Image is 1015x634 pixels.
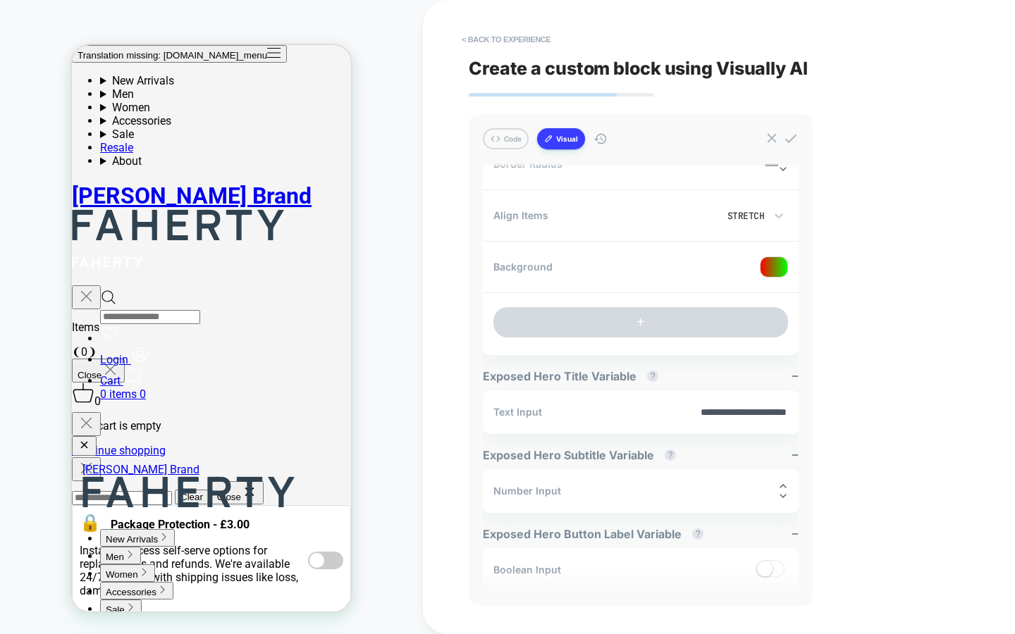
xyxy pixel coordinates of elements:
span: Border Radius [493,158,562,170]
button: ? [665,449,676,461]
span: Create a custom block using Visually AI [469,58,997,79]
span: Number Input [493,485,561,497]
span: Exposed Hero Title Variable [483,369,665,383]
div: Stretch [702,210,765,222]
button: Expand Accessories [28,537,101,554]
span: Boolean Input [493,564,561,576]
button: Expand Sale [28,554,70,572]
summary: About [28,109,279,123]
span: Men [34,506,52,517]
summary: New Arrivals [28,29,279,42]
button: ? [647,371,658,382]
span: Exposed Hero Button Label Variable [483,527,710,541]
a: [PERSON_NAME] Brand [11,418,290,466]
span: Text Input [493,406,542,418]
span: [PERSON_NAME] Brand [11,418,128,431]
span: Background [493,261,553,273]
button: Expand Women [28,519,83,537]
div: Search drawer [28,244,279,279]
span: Sale [34,559,53,570]
button: Code [483,128,529,149]
a: Login [28,308,78,321]
button: Expand Men [28,502,69,519]
summary: Sale [28,82,279,96]
button: + [493,307,788,337]
summary: Women [28,56,279,69]
button: < Back to experience [455,28,558,51]
span: New Arrivals [34,489,86,499]
span: Align Items [493,209,548,221]
span: 0 [68,342,74,356]
span: Cart [28,329,49,342]
span: Accessories [34,542,85,552]
button: Expand New Arrivals [28,484,103,502]
span: Login [28,308,56,321]
span: Women [34,524,66,535]
summary: Men [28,42,279,56]
button: Visual [537,128,585,149]
button: ? [692,528,703,540]
a: Cart 0 items [28,329,279,356]
span: Exposed Hero Subtitle Variable [483,448,683,462]
span: Translation missing: [DOMAIN_NAME]_menu [6,5,195,15]
a: Resale [28,96,61,109]
summary: Accessories [28,69,279,82]
span: 0 items [28,342,65,356]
